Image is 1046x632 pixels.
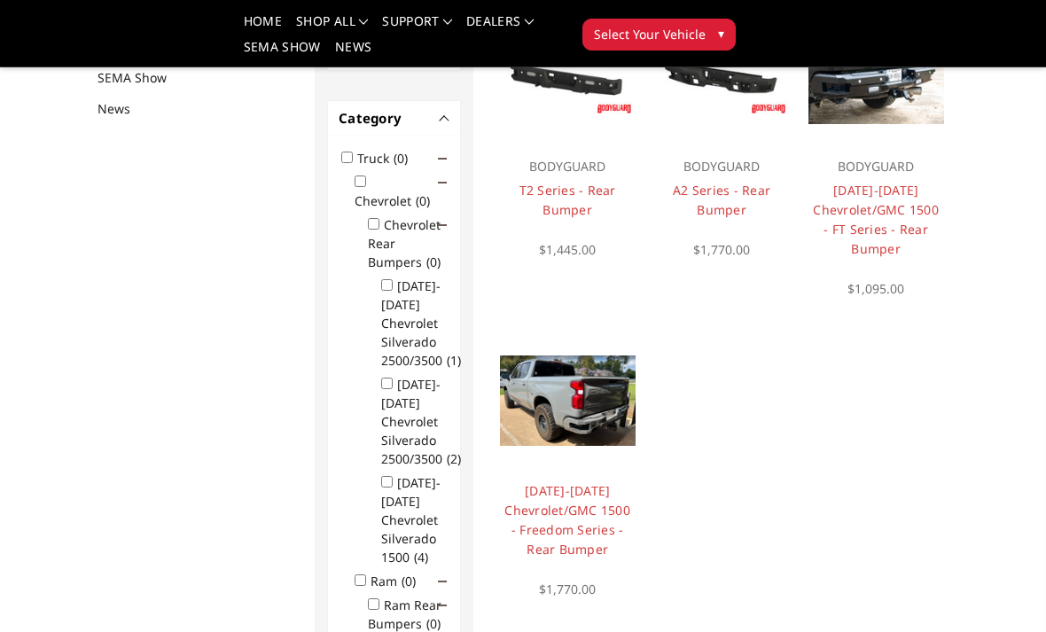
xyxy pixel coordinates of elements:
[381,277,472,369] label: [DATE]-[DATE] Chevrolet Silverado 2500/3500
[438,221,447,230] span: Click to show/hide children
[381,474,441,566] label: [DATE]-[DATE] Chevrolet Silverado 1500
[416,192,430,209] span: (0)
[368,597,451,632] label: Ram Rear Bumpers
[447,352,461,369] span: (1)
[813,156,940,177] p: BODYGUARD
[402,573,416,589] span: (0)
[438,577,447,586] span: Click to show/hide children
[244,15,282,41] a: Home
[98,68,189,87] a: SEMA Show
[426,615,441,632] span: (0)
[466,15,534,41] a: Dealers
[539,581,596,597] span: $1,770.00
[504,156,631,177] p: BODYGUARD
[355,192,441,209] label: Chevrolet
[368,216,451,270] label: Chevrolet Rear Bumpers
[539,241,596,258] span: $1,445.00
[244,41,321,66] a: SEMA Show
[339,108,449,129] h4: Category
[673,182,770,218] a: A2 Series - Rear Bumper
[813,182,939,257] a: [DATE]-[DATE] Chevrolet/GMC 1500 - FT Series - Rear Bumper
[394,150,408,167] span: (0)
[441,113,449,122] button: -
[438,178,447,187] span: Click to show/hide children
[371,573,426,589] label: Ram
[98,99,152,118] a: News
[718,24,724,43] span: ▾
[847,280,904,297] span: $1,095.00
[335,41,371,66] a: News
[504,482,630,558] a: [DATE]-[DATE] Chevrolet/GMC 1500 - Freedom Series - Rear Bumper
[381,376,472,467] label: [DATE]-[DATE] Chevrolet Silverado 2500/3500
[438,601,447,610] span: Click to show/hide children
[414,549,428,566] span: (4)
[519,182,616,218] a: T2 Series - Rear Bumper
[382,15,452,41] a: Support
[594,25,706,43] span: Select Your Vehicle
[426,254,441,270] span: (0)
[296,15,368,41] a: shop all
[693,241,750,258] span: $1,770.00
[447,450,461,467] span: (2)
[438,154,447,163] span: Click to show/hide children
[582,19,736,51] button: Select Your Vehicle
[659,156,785,177] p: BODYGUARD
[357,150,418,167] label: Truck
